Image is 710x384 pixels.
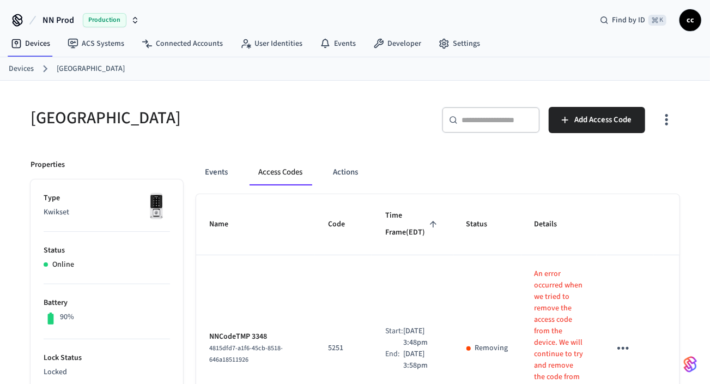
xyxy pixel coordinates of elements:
[549,107,645,133] button: Add Access Code
[209,216,242,233] span: Name
[679,9,701,31] button: cc
[324,159,367,185] button: Actions
[681,10,700,30] span: cc
[143,193,170,220] img: Kwikset Halo Touchscreen Wifi Enabled Smart Lock, Polished Chrome, Front
[31,107,349,129] h5: [GEOGRAPHIC_DATA]
[612,15,645,26] span: Find by ID
[403,349,440,371] p: [DATE] 3:58pm
[43,14,74,27] span: NN Prod
[535,216,572,233] span: Details
[403,326,440,349] p: [DATE] 3:48pm
[232,34,311,53] a: User Identities
[44,207,170,218] p: Kwikset
[9,63,34,75] a: Devices
[31,159,65,171] p: Properties
[209,344,283,364] span: 4815dfd7-a1f6-45cb-8518-646a18511926
[365,34,430,53] a: Developer
[430,34,489,53] a: Settings
[209,331,302,343] p: NNCodeTMP 3348
[59,34,133,53] a: ACS Systems
[44,297,170,309] p: Battery
[385,207,440,242] span: Time Frame(EDT)
[196,159,679,185] div: ant example
[250,159,311,185] button: Access Codes
[385,349,403,371] div: End:
[684,356,697,373] img: SeamLogoGradient.69752ec5.svg
[83,13,126,27] span: Production
[475,343,508,354] p: Removing
[575,113,632,127] span: Add Access Code
[328,216,359,233] span: Code
[466,216,502,233] span: Status
[44,367,170,378] p: Locked
[328,343,359,354] p: 5251
[57,63,125,75] a: [GEOGRAPHIC_DATA]
[385,326,403,349] div: Start:
[44,352,170,364] p: Lock Status
[133,34,232,53] a: Connected Accounts
[60,311,74,323] p: 90%
[44,245,170,256] p: Status
[591,10,675,30] div: Find by ID⌘ K
[648,15,666,26] span: ⌘ K
[44,193,170,204] p: Type
[52,259,74,271] p: Online
[311,34,365,53] a: Events
[2,34,59,53] a: Devices
[196,159,236,185] button: Events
